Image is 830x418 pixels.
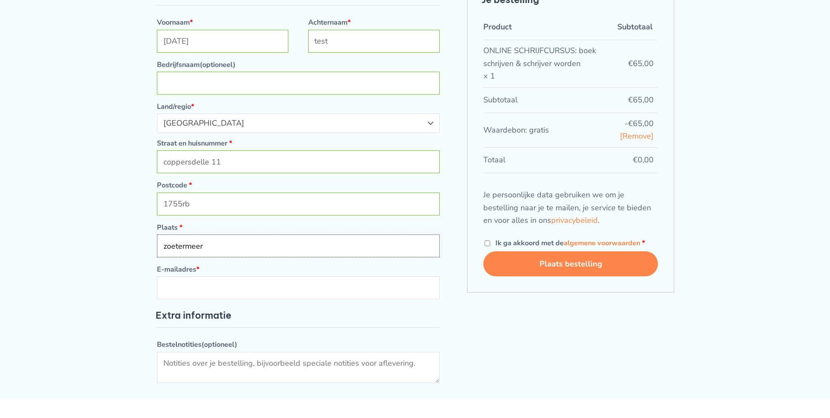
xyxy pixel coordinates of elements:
th: Waardebon: gratis [483,113,607,148]
input: Ik ga akkoord met dealgemene voorwaarden * [485,241,490,246]
span: Nederland [163,118,424,128]
label: Voornaam [157,16,288,29]
th: Totaal [483,148,607,173]
span: € [628,95,633,105]
a: privacybeleid [551,215,598,225]
span: 65,00 [628,118,654,129]
th: Subtotaal [483,88,607,113]
span: (optioneel) [201,340,237,349]
bdi: 65,00 [628,58,654,69]
bdi: 0,00 [633,155,654,165]
span: € [628,58,633,69]
label: Land/regio [157,100,440,114]
label: Achternaam [308,16,440,29]
span: € [633,155,638,165]
label: Postcode [157,178,440,192]
bdi: 65,00 [628,95,654,105]
label: Straat en huisnummer [157,136,440,150]
td: - [607,113,658,148]
span: Ik ga akkoord met de [495,238,640,248]
label: E-mailadres [157,263,440,276]
a: algemene voorwaarden [564,238,640,248]
input: Straatnaam en huisnummer [157,150,440,173]
label: Bedrijfsnaam [157,58,440,72]
td: ONLINE SCHRIJFCURSUS: boek schrijven & schrijver worden [483,40,607,88]
h3: Extra informatie [156,301,441,328]
p: Je persoonlijke data gebruiken we om je bestelling naar je te mailen, je service te bieden en voo... [483,189,658,227]
th: Subtotaal [607,15,658,40]
span: € [628,118,633,129]
button: Plaats bestelling [483,251,658,276]
span: Land/regio [157,114,440,133]
strong: × 1 [483,70,495,83]
abbr: vereist [642,238,645,248]
label: Plaats [157,221,440,234]
span: (optioneel) [200,60,236,70]
th: Product [483,15,607,40]
a: gratis coupon verwijderen [620,131,654,141]
label: Bestelnotities [157,338,440,351]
